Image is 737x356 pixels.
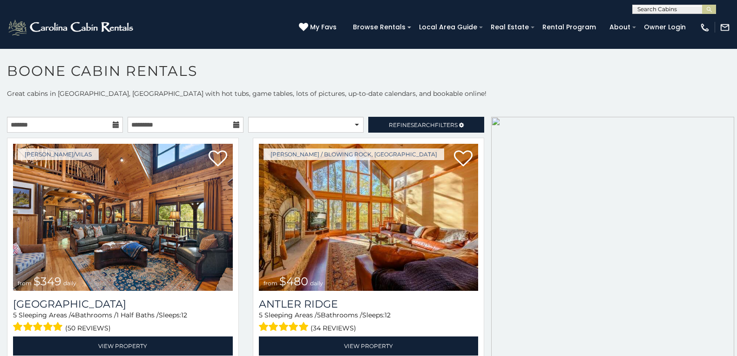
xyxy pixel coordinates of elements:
a: Browse Rentals [348,20,410,34]
img: Diamond Creek Lodge [13,144,233,291]
span: (50 reviews) [65,322,111,334]
span: from [18,280,32,287]
span: 12 [181,311,187,319]
a: Rental Program [538,20,601,34]
span: (34 reviews) [311,322,356,334]
img: phone-regular-white.png [700,22,710,33]
span: 4 [71,311,75,319]
a: RefineSearchFilters [368,117,484,133]
a: Antler Ridge from $480 daily [259,144,479,291]
span: 1 Half Baths / [116,311,159,319]
span: 12 [385,311,391,319]
div: Sleeping Areas / Bathrooms / Sleeps: [259,310,479,334]
span: $349 [34,275,61,288]
span: daily [63,280,76,287]
a: Real Estate [486,20,534,34]
span: 5 [317,311,321,319]
span: Refine Filters [389,121,458,128]
a: View Property [259,336,479,356]
img: Antler Ridge [259,144,479,291]
img: mail-regular-white.png [720,22,730,33]
a: Add to favorites [454,149,473,169]
a: Owner Login [639,20,690,34]
span: 5 [259,311,263,319]
a: Antler Ridge [259,298,479,310]
span: $480 [279,275,308,288]
a: Add to favorites [209,149,227,169]
span: Search [411,121,435,128]
span: daily [310,280,323,287]
a: Diamond Creek Lodge from $349 daily [13,144,233,291]
a: View Property [13,336,233,356]
span: My Favs [310,22,337,32]
span: 5 [13,311,17,319]
a: My Favs [299,22,339,33]
a: About [605,20,635,34]
a: [PERSON_NAME] / Blowing Rock, [GEOGRAPHIC_DATA] [264,148,444,160]
a: [PERSON_NAME]/Vilas [18,148,99,160]
a: Local Area Guide [414,20,482,34]
span: from [264,280,277,287]
div: Sleeping Areas / Bathrooms / Sleeps: [13,310,233,334]
img: White-1-2.png [7,18,136,37]
h3: Diamond Creek Lodge [13,298,233,310]
a: [GEOGRAPHIC_DATA] [13,298,233,310]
